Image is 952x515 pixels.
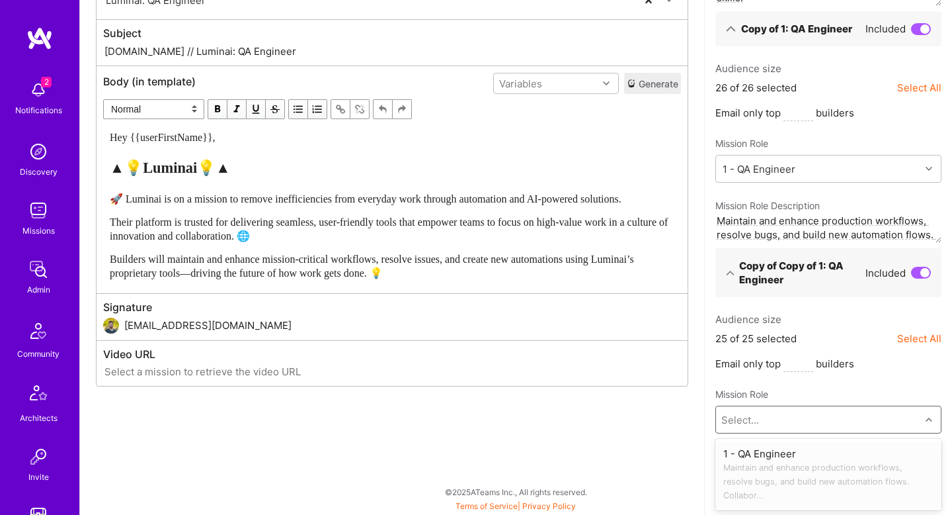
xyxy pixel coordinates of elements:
img: teamwork [25,197,52,224]
span: Builders will maintain and enhance mission-critical workflows, resolve issues, and create new aut... [110,254,637,279]
p: Audience size [715,62,941,75]
button: UL [288,99,308,119]
label: Signature [103,301,681,314]
span: ▲💡Luminai💡▲ [110,160,230,176]
label: Body (in template) [103,75,196,89]
i: icon Chevron [926,165,932,172]
input: Enter subject [103,44,681,59]
label: Mission Role [715,388,768,400]
p: 25 of 25 selected [715,332,797,346]
span: Maintain and enhance production workflows, resolve bugs, and build new automation flows. Collabor... [723,461,933,502]
i: icon ArrowDown [726,24,736,34]
button: Underline [247,99,266,119]
p: Email only top builders [715,105,941,121]
button: Link [331,99,350,119]
span: Their platform is trusted for delivering seamless, user-friendly tools that empower teams to focu... [110,216,670,242]
a: Privacy Policy [522,501,576,511]
button: Undo [373,99,393,119]
span: 2 [41,77,52,87]
div: Included [865,22,931,36]
button: Bold [208,99,227,119]
i: icon Chevron [926,416,932,423]
button: Strikethrough [266,99,285,119]
button: Select All [897,332,941,346]
div: Notifications [15,103,62,117]
span: 🚀 Luminai is on a mission to remove inefficiencies from everyday work through automation and AI-p... [110,193,621,205]
img: discovery [25,138,52,165]
button: Select All [897,81,941,95]
button: Generate [624,73,681,94]
div: Copy of 1: QA Engineer [741,22,852,36]
div: Discovery [20,165,58,179]
div: Variables [499,77,542,91]
div: Select... [721,413,759,427]
div: Admin [27,283,50,297]
div: 1 - QA Engineer [723,447,933,502]
i: icon Chevron [603,80,610,87]
select: Block type [103,99,204,119]
p: Audience size [715,312,941,326]
img: Invite [25,444,52,470]
div: 1 - QA Engineer [723,162,795,176]
textarea: Maintain and enhance production workflows, resolve bugs, and build new automation flows. Collabor... [715,212,941,243]
i: icon CrystalBall [627,79,636,88]
button: Italic [227,99,247,119]
a: Terms of Service [456,501,518,511]
div: Missions [22,224,55,238]
img: admin teamwork [25,256,52,283]
span: | [456,501,576,511]
i: icon ArrowDown [726,268,734,278]
span: Hey {{userFirstName}}, [110,132,216,143]
div: Edit text [104,124,680,286]
img: Community [22,315,54,347]
p: Email only top builders [715,356,941,372]
img: logo [26,26,53,50]
img: User Avatar [103,318,119,334]
span: Normal [103,99,204,119]
input: Select one user [124,308,681,342]
button: OL [308,99,327,119]
p: 26 of 26 selected [715,81,797,95]
div: Invite [28,470,49,484]
label: Subject [103,26,681,40]
input: Select a mission to retrieve the video URL [103,364,681,379]
div: © 2025 ATeams Inc., All rights reserved. [79,475,952,508]
label: Mission Role Description [715,199,941,212]
label: Video URL [103,348,681,361]
img: Architects [22,379,54,411]
div: Community [17,347,59,361]
label: Mission Role [715,137,768,150]
div: Copy of Copy of 1: QA Engineer [739,259,865,287]
div: Included [865,266,931,280]
button: Remove Link [350,99,370,119]
button: Redo [393,99,412,119]
div: Architects [20,411,58,425]
img: bell [25,77,52,103]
